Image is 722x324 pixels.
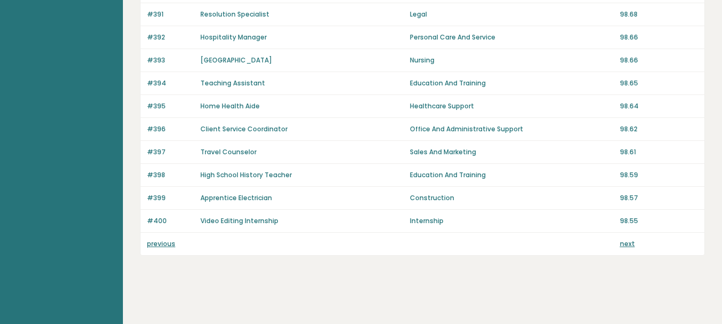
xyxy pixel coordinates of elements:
a: Client Service Coordinator [200,124,288,133]
p: 98.61 [620,147,698,157]
p: 98.66 [620,56,698,65]
p: #392 [147,33,194,42]
a: Travel Counselor [200,147,257,156]
p: Office And Administrative Support [410,124,613,134]
a: Apprentice Electrician [200,193,272,202]
p: 98.68 [620,10,698,19]
p: 98.64 [620,101,698,111]
p: Healthcare Support [410,101,613,111]
p: Education And Training [410,78,613,88]
a: Hospitality Manager [200,33,267,42]
p: Personal Care And Service [410,33,613,42]
p: #398 [147,170,194,180]
a: High School History Teacher [200,170,292,179]
p: Sales And Marketing [410,147,613,157]
p: 98.65 [620,78,698,88]
p: #393 [147,56,194,65]
p: 98.62 [620,124,698,134]
a: Home Health Aide [200,101,260,110]
a: Teaching Assistant [200,78,265,88]
p: #395 [147,101,194,111]
p: 98.66 [620,33,698,42]
p: #399 [147,193,194,203]
p: Construction [410,193,613,203]
a: previous [147,239,175,248]
p: Nursing [410,56,613,65]
p: 98.55 [620,216,698,226]
p: Internship [410,216,613,226]
a: next [620,239,635,248]
a: Video Editing Internship [200,216,278,225]
a: [GEOGRAPHIC_DATA] [200,56,272,65]
p: #396 [147,124,194,134]
p: 98.59 [620,170,698,180]
p: #400 [147,216,194,226]
p: #394 [147,78,194,88]
p: #397 [147,147,194,157]
p: Legal [410,10,613,19]
a: Resolution Specialist [200,10,269,19]
p: #391 [147,10,194,19]
p: Education And Training [410,170,613,180]
p: 98.57 [620,193,698,203]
